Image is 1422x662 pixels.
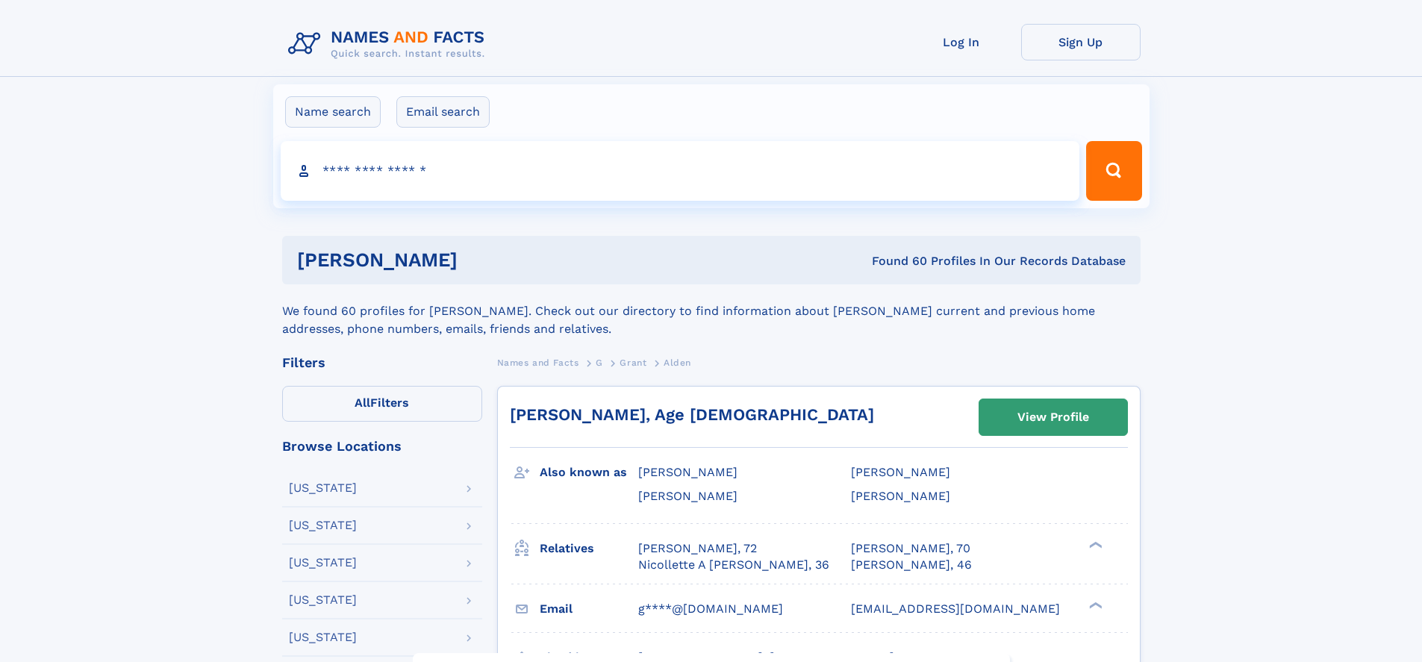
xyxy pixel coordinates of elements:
[638,540,757,557] a: [PERSON_NAME], 72
[289,482,357,494] div: [US_STATE]
[282,24,497,64] img: Logo Names and Facts
[902,24,1021,60] a: Log In
[638,465,737,479] span: [PERSON_NAME]
[596,357,603,368] span: G
[851,465,950,479] span: [PERSON_NAME]
[540,460,638,485] h3: Also known as
[510,405,874,424] a: [PERSON_NAME], Age [DEMOGRAPHIC_DATA]
[638,489,737,503] span: [PERSON_NAME]
[540,536,638,561] h3: Relatives
[282,356,482,369] div: Filters
[596,353,603,372] a: G
[281,141,1080,201] input: search input
[664,357,691,368] span: Alden
[282,440,482,453] div: Browse Locations
[620,357,646,368] span: Grant
[1085,600,1103,610] div: ❯
[1086,141,1141,201] button: Search Button
[664,253,1126,269] div: Found 60 Profiles In Our Records Database
[497,353,579,372] a: Names and Facts
[1017,400,1089,434] div: View Profile
[396,96,490,128] label: Email search
[289,631,357,643] div: [US_STATE]
[620,353,646,372] a: Grant
[851,540,970,557] a: [PERSON_NAME], 70
[851,602,1060,616] span: [EMAIL_ADDRESS][DOMAIN_NAME]
[289,557,357,569] div: [US_STATE]
[979,399,1127,435] a: View Profile
[355,396,370,410] span: All
[285,96,381,128] label: Name search
[289,519,357,531] div: [US_STATE]
[1021,24,1141,60] a: Sign Up
[638,557,829,573] a: Nicollette A [PERSON_NAME], 36
[851,489,950,503] span: [PERSON_NAME]
[297,251,665,269] h1: [PERSON_NAME]
[540,596,638,622] h3: Email
[289,594,357,606] div: [US_STATE]
[1085,540,1103,549] div: ❯
[851,557,972,573] a: [PERSON_NAME], 46
[282,386,482,422] label: Filters
[282,284,1141,338] div: We found 60 profiles for [PERSON_NAME]. Check out our directory to find information about [PERSON...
